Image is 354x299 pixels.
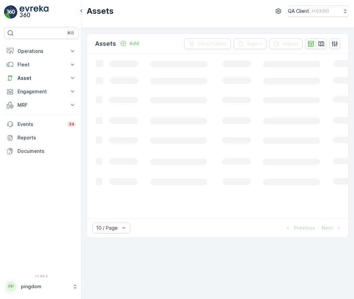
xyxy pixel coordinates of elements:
[18,121,63,128] p: Events
[184,38,231,49] button: Clear Filters
[18,134,76,141] p: Reports
[67,30,74,36] p: ⌘B
[18,75,65,81] p: Asset
[18,148,76,155] p: Documents
[69,122,75,127] p: 34
[4,5,18,19] img: logo
[284,224,316,232] button: Previous
[4,144,79,158] a: Documents
[4,279,79,294] button: PPpingdom
[4,58,79,71] button: Fleet
[312,8,329,14] p: ( +03:00 )
[18,102,65,108] p: MRF
[288,8,309,14] p: QA Client
[4,85,79,98] button: Engagement
[6,281,17,292] div: PP
[269,38,302,49] button: Import
[234,38,267,49] button: Export
[198,40,227,47] p: Clear Filters
[21,283,69,290] p: pingdom
[4,98,79,112] button: MRF
[294,225,315,231] p: Previous
[117,39,142,47] button: Add
[283,40,298,47] p: Import
[87,6,114,16] p: Assets
[4,118,79,131] a: Events34
[288,5,349,17] button: QA Client(+03:00)
[322,225,333,231] p: Next
[18,61,65,68] p: Fleet
[95,39,116,48] p: Assets
[4,131,79,144] a: Reports
[20,5,49,19] img: logo_light-DOdMpM7g.png
[247,40,263,47] p: Export
[129,40,139,47] p: Add
[321,224,343,232] button: Next
[18,48,65,55] p: Operations
[4,44,79,58] button: Operations
[4,71,79,85] button: Asset
[18,88,65,95] p: Engagement
[4,274,79,278] span: v 1.49.2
